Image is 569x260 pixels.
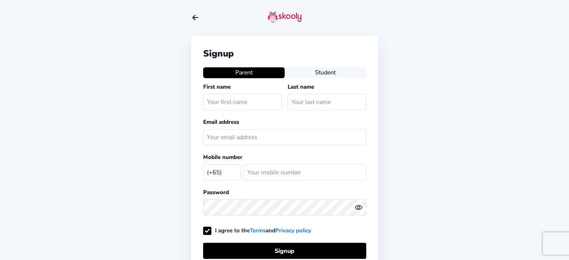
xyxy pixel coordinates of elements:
ion-icon: eye outline [355,204,362,211]
label: Password [203,189,229,196]
button: Parent [203,67,285,78]
input: Your first name [203,94,282,110]
div: Signup [203,48,366,59]
button: Signup [203,243,366,259]
img: skooly-logo.png [268,11,302,23]
a: Privacy policy [275,227,311,234]
input: Your mobile number [244,164,366,180]
button: eye outlineeye off outline [355,204,366,211]
label: Email address [203,118,239,126]
a: Terms [250,227,266,234]
label: I agree to the and [203,227,311,234]
button: arrow back outline [191,13,199,22]
label: Last name [288,83,314,91]
button: Student [285,67,366,78]
label: Mobile number [203,153,242,161]
input: Your last name [288,94,366,110]
input: Your email address [203,129,366,145]
label: First name [203,83,231,91]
